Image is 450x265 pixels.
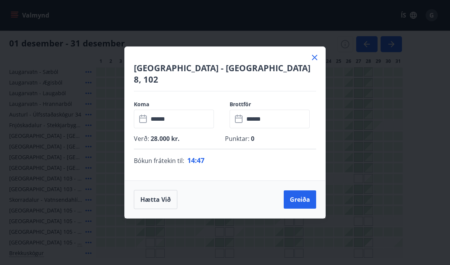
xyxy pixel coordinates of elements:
[134,62,316,85] h4: [GEOGRAPHIC_DATA] - [GEOGRAPHIC_DATA] 8, 102
[197,156,204,165] span: 47
[284,190,316,209] button: Greiða
[187,156,197,165] span: 14 :
[249,134,254,143] span: 0
[225,134,316,143] p: Punktar :
[230,101,316,108] label: Brottför
[149,134,180,143] span: 28.000 kr.
[134,190,177,209] button: Hætta við
[134,156,184,165] span: Bókun frátekin til :
[134,134,225,143] p: Verð :
[134,101,220,108] label: Koma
